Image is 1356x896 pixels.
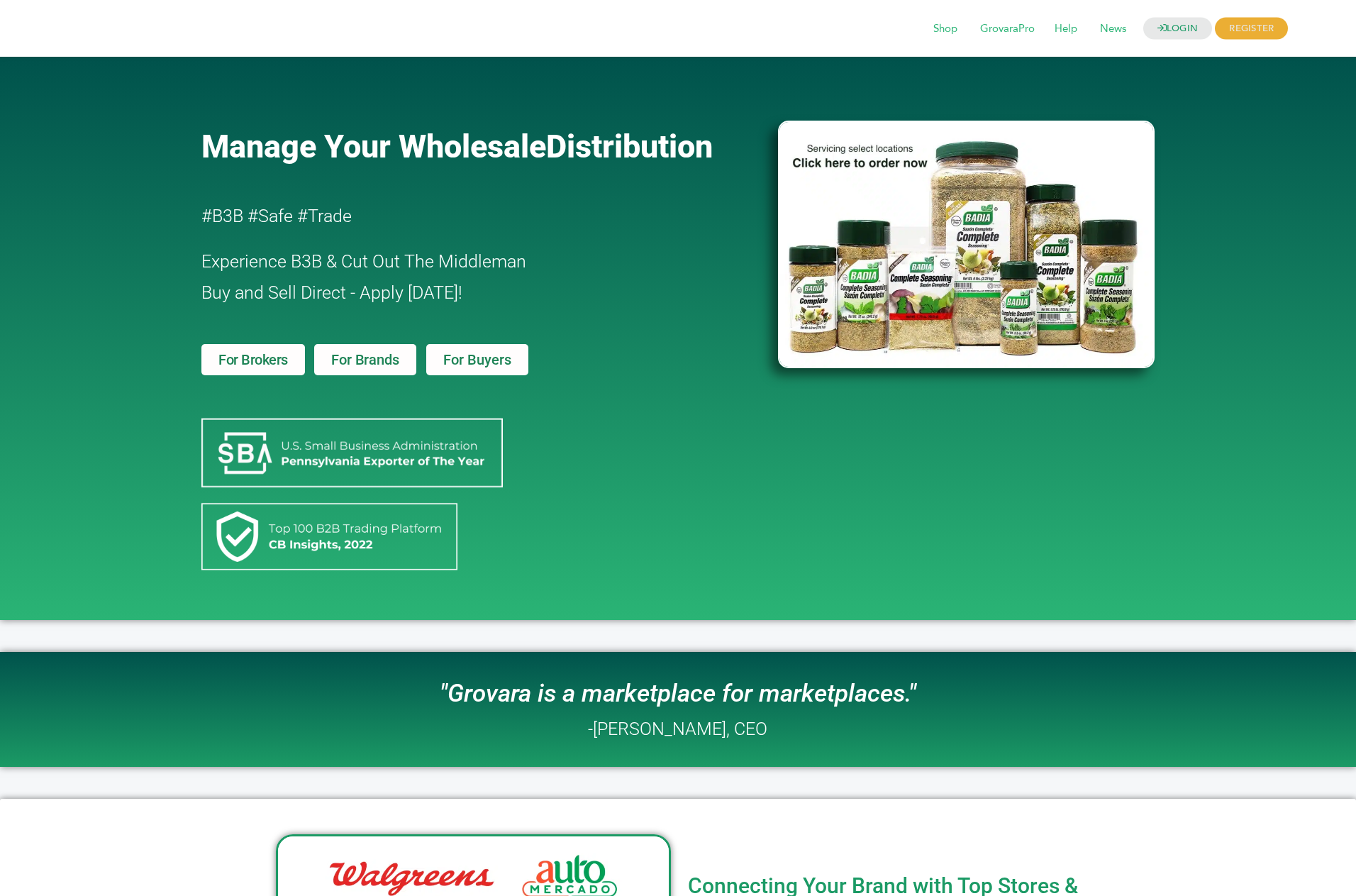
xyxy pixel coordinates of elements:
[201,344,305,375] a: For Brokers
[1090,21,1136,37] a: News
[331,353,399,367] span: For Brands
[201,251,526,272] span: Experience B3B & Cut Out The Middleman
[426,344,528,375] a: For Buyers
[440,679,916,708] i: "Grovara is a marketplace for marketplaces."
[1090,16,1136,43] span: News
[923,16,967,43] span: Shop
[218,353,288,367] span: For Brokers
[314,344,416,375] a: For Brands
[546,128,713,165] span: Distribution
[970,16,1045,43] span: GrovaraPro
[201,128,546,165] span: Manage Your Wholesale
[1045,16,1087,43] span: Help
[201,282,462,303] span: Buy and Sell Direct - Apply [DATE]!
[201,128,755,165] a: Manage Your WholesaleDistribution
[588,720,767,738] h2: -[PERSON_NAME], CEO
[1045,21,1087,37] a: Help
[970,21,1045,37] a: GrovaraPro
[1143,18,1213,40] a: LOGIN
[443,353,511,367] span: For Buyers
[1215,18,1288,40] span: REGISTER
[201,201,696,232] h2: #B3B #Safe #Trade
[923,21,967,37] a: Shop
